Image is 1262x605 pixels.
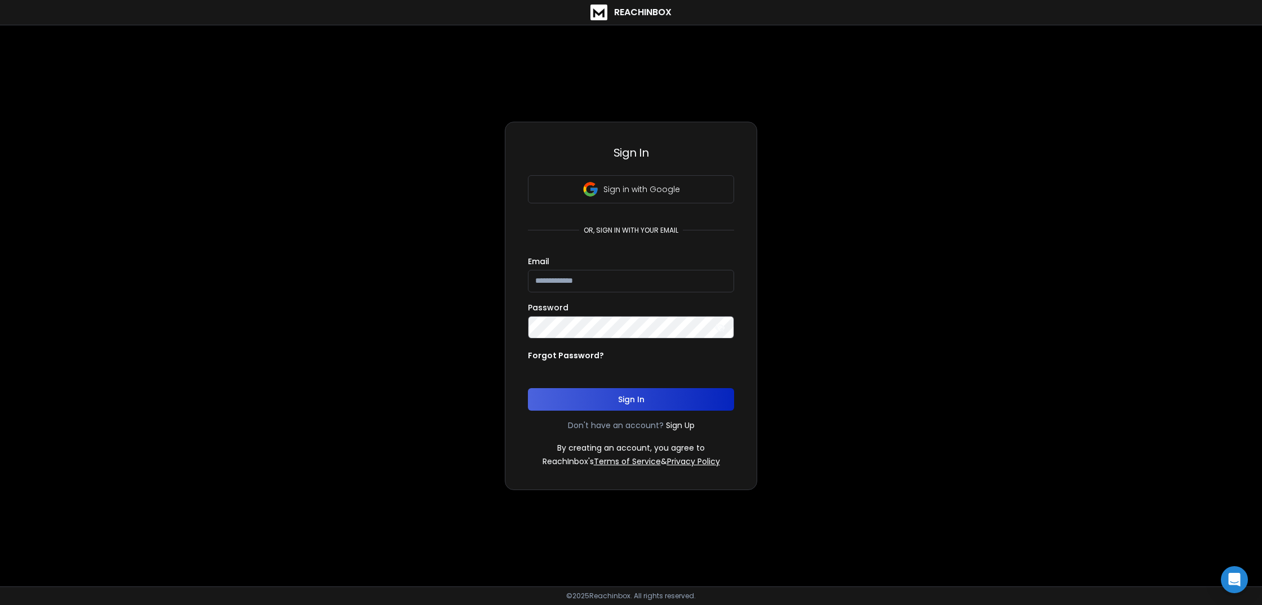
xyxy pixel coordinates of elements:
p: ReachInbox's & [543,456,720,467]
a: Sign Up [666,420,695,431]
p: Forgot Password? [528,350,604,361]
a: Terms of Service [594,456,661,467]
img: logo [590,5,607,20]
p: © 2025 Reachinbox. All rights reserved. [566,591,696,600]
button: Sign In [528,388,734,411]
h3: Sign In [528,145,734,161]
h1: ReachInbox [614,6,672,19]
label: Email [528,257,549,265]
label: Password [528,304,568,312]
p: Sign in with Google [603,184,680,195]
p: Don't have an account? [568,420,664,431]
div: Open Intercom Messenger [1221,566,1248,593]
a: ReachInbox [590,5,672,20]
button: Sign in with Google [528,175,734,203]
p: By creating an account, you agree to [557,442,705,453]
p: or, sign in with your email [579,226,683,235]
a: Privacy Policy [667,456,720,467]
